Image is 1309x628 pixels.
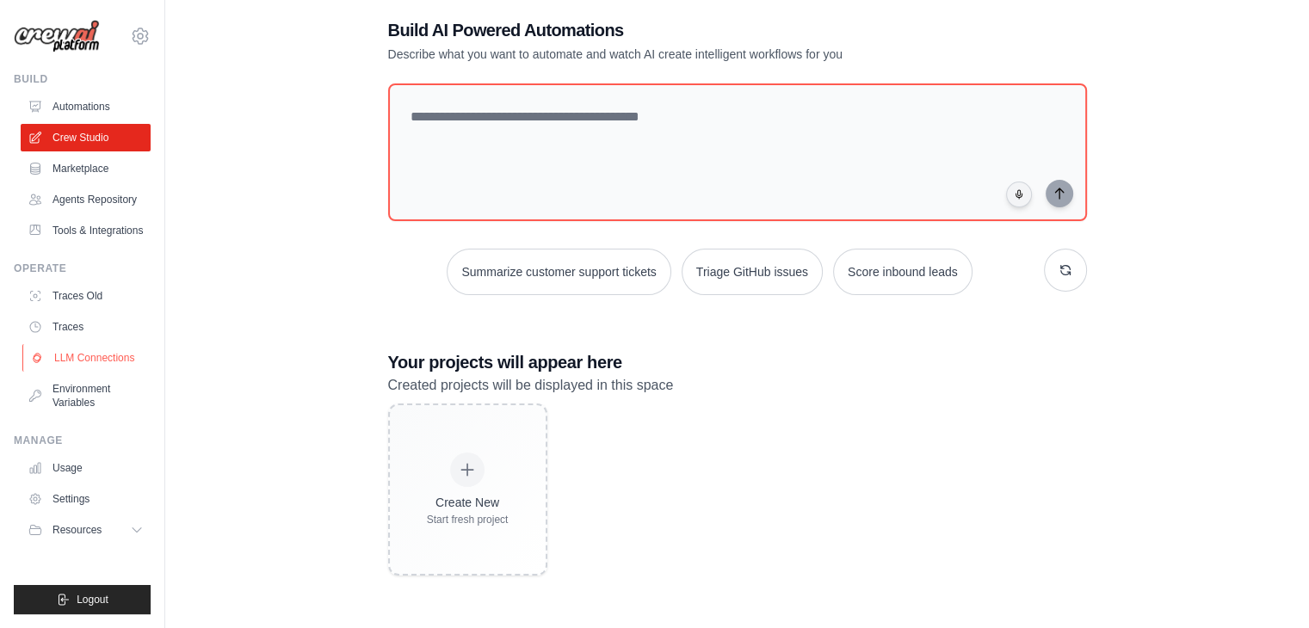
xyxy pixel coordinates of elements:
span: Resources [52,523,102,537]
a: Tools & Integrations [21,217,151,244]
button: Triage GitHub issues [682,249,823,295]
button: Summarize customer support tickets [447,249,670,295]
button: Click to speak your automation idea [1006,182,1032,207]
button: Score inbound leads [833,249,972,295]
a: Traces Old [21,282,151,310]
img: Logo [14,20,100,53]
div: Operate [14,262,151,275]
h1: Build AI Powered Automations [388,18,966,42]
div: Start fresh project [427,513,509,526]
p: Describe what you want to automate and watch AI create intelligent workflows for you [388,46,966,63]
p: Created projects will be displayed in this space [388,374,1087,397]
a: LLM Connections [22,344,152,372]
a: Automations [21,93,151,120]
a: Settings [21,485,151,513]
button: Get new suggestions [1044,249,1087,292]
h3: Your projects will appear here [388,350,1087,374]
a: Traces [21,313,151,341]
span: Logout [77,593,108,606]
button: Logout [14,585,151,614]
button: Resources [21,516,151,544]
a: Environment Variables [21,375,151,416]
div: Create New [427,494,509,511]
a: Usage [21,454,151,482]
a: Agents Repository [21,186,151,213]
div: Manage [14,434,151,447]
a: Marketplace [21,155,151,182]
div: Build [14,72,151,86]
a: Crew Studio [21,124,151,151]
